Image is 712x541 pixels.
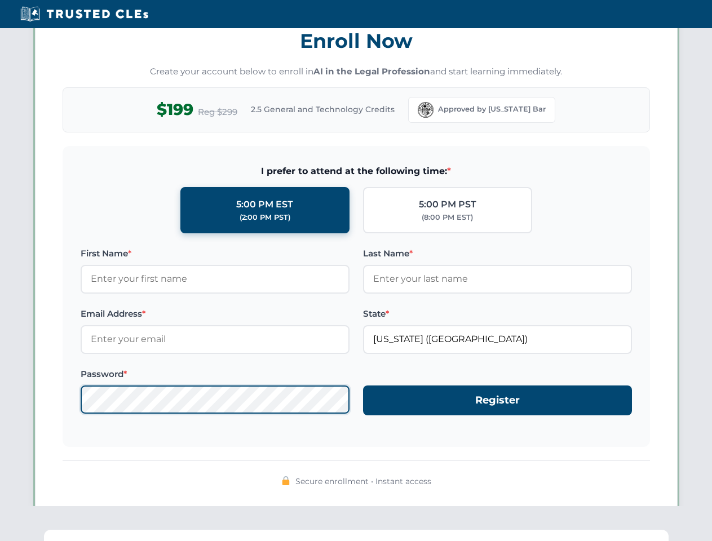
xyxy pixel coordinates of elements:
[81,265,350,293] input: Enter your first name
[281,476,290,485] img: 🔒
[81,164,632,179] span: I prefer to attend at the following time:
[240,212,290,223] div: (2:00 PM PST)
[17,6,152,23] img: Trusted CLEs
[63,65,650,78] p: Create your account below to enroll in and start learning immediately.
[363,385,632,415] button: Register
[251,103,395,116] span: 2.5 General and Technology Credits
[295,475,431,487] span: Secure enrollment • Instant access
[236,197,293,212] div: 5:00 PM EST
[81,307,350,321] label: Email Address
[63,23,650,59] h3: Enroll Now
[81,367,350,381] label: Password
[438,104,546,115] span: Approved by [US_STATE] Bar
[81,325,350,353] input: Enter your email
[422,212,473,223] div: (8:00 PM EST)
[81,247,350,260] label: First Name
[363,307,632,321] label: State
[418,102,434,118] img: Florida Bar
[419,197,476,212] div: 5:00 PM PST
[157,97,193,122] span: $199
[198,105,237,119] span: Reg $299
[363,265,632,293] input: Enter your last name
[363,325,632,353] input: Florida (FL)
[363,247,632,260] label: Last Name
[313,66,430,77] strong: AI in the Legal Profession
